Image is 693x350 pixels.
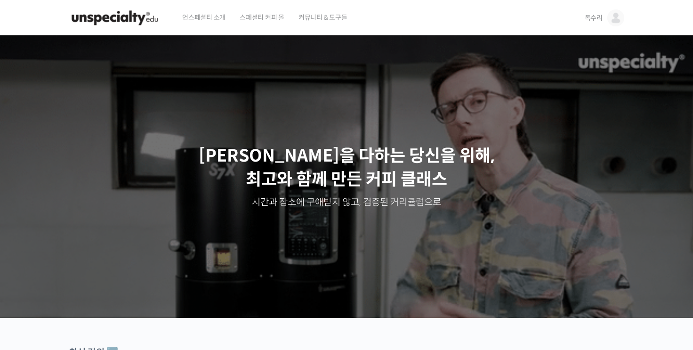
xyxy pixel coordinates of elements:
[62,272,121,295] a: 대화
[9,144,684,192] p: [PERSON_NAME]을 다하는 당신을 위해, 최고와 함께 만든 커피 클래스
[3,272,62,295] a: 홈
[86,286,97,294] span: 대화
[121,272,181,295] a: 설정
[9,196,684,209] p: 시간과 장소에 구애받지 않고, 검증된 커리큘럼으로
[145,286,157,293] span: 설정
[30,286,35,293] span: 홈
[585,14,603,22] span: 독수리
